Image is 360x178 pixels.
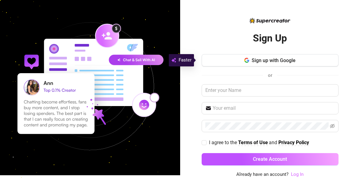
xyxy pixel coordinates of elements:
[330,124,335,129] span: eye-invisible
[238,140,268,145] strong: Terms of Use
[171,57,176,64] img: svg%3e
[179,57,192,64] span: Faster
[291,172,304,177] a: Log In
[252,57,296,63] span: Sign up with Google
[238,140,268,146] a: Terms of Use
[209,140,238,145] span: I agree to the
[213,105,335,112] input: Your email
[278,140,309,145] strong: Privacy Policy
[269,140,278,145] span: and
[202,84,339,97] input: Enter your Name
[202,153,339,165] button: Create Account
[253,156,287,162] span: Create Account
[250,18,290,23] img: logo-BBDzfeDw.svg
[278,140,309,146] a: Privacy Policy
[202,54,339,66] button: Sign up with Google
[253,32,287,45] h2: Sign Up
[268,73,272,78] span: or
